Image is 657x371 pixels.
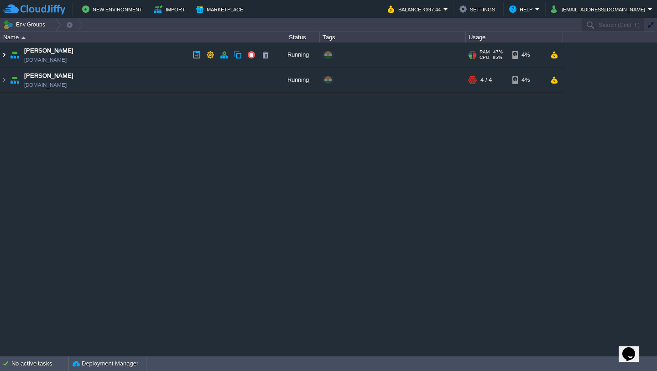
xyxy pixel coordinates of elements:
img: AMDAwAAAACH5BAEAAAAALAAAAAABAAEAAAICRAEAOw== [8,68,21,92]
button: Deployment Manager [73,359,138,368]
button: Import [154,4,188,15]
div: Tags [320,32,465,42]
a: [PERSON_NAME] [24,71,73,80]
img: AMDAwAAAACH5BAEAAAAALAAAAAABAAEAAAICRAEAOw== [0,68,8,92]
div: Running [274,68,320,92]
div: 4% [512,68,542,92]
button: Help [509,4,535,15]
div: Name [1,32,274,42]
span: 95% [493,55,502,60]
div: Status [275,32,319,42]
img: CloudJiffy [3,4,65,15]
button: New Environment [82,4,145,15]
span: CPU [480,55,489,60]
div: 4 / 4 [480,68,492,92]
a: [DOMAIN_NAME] [24,55,67,64]
button: [EMAIL_ADDRESS][DOMAIN_NAME] [551,4,648,15]
button: Balance ₹397.44 [388,4,443,15]
div: Running [274,42,320,67]
button: Env Groups [3,18,48,31]
img: AMDAwAAAACH5BAEAAAAALAAAAAABAAEAAAICRAEAOw== [0,42,8,67]
button: Marketplace [196,4,246,15]
span: RAM [480,49,490,55]
div: 4% [512,42,542,67]
img: AMDAwAAAACH5BAEAAAAALAAAAAABAAEAAAICRAEAOw== [8,42,21,67]
div: No active tasks [11,356,68,371]
iframe: chat widget [619,334,648,362]
a: [PERSON_NAME] [24,46,73,55]
span: 47% [493,49,503,55]
img: AMDAwAAAACH5BAEAAAAALAAAAAABAAEAAAICRAEAOw== [21,37,26,39]
div: Usage [466,32,563,42]
button: Settings [459,4,498,15]
a: [DOMAIN_NAME] [24,80,67,90]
